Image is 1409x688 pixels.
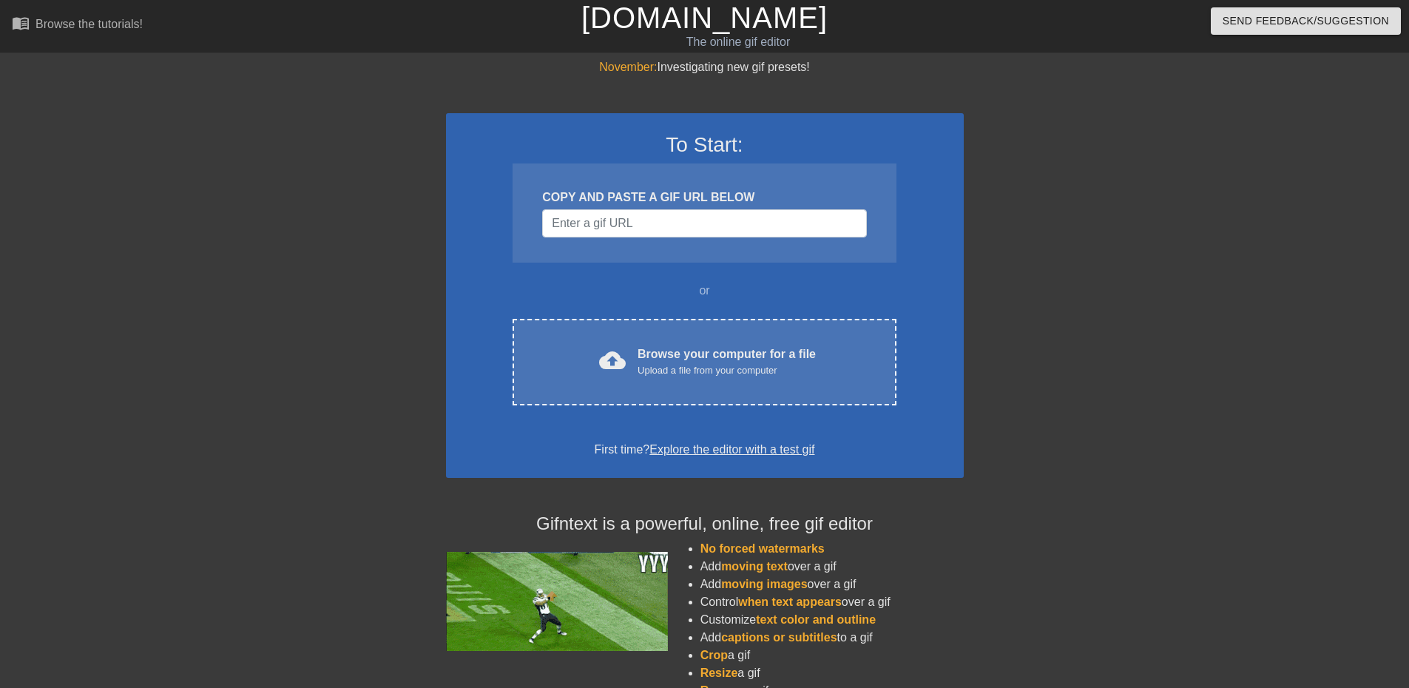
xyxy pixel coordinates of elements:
[700,611,964,629] li: Customize
[599,61,657,73] span: November:
[446,552,668,651] img: football_small.gif
[599,347,626,374] span: cloud_upload
[700,647,964,664] li: a gif
[649,443,814,456] a: Explore the editor with a test gif
[700,667,738,679] span: Resize
[638,345,816,378] div: Browse your computer for a file
[721,560,788,573] span: moving text
[700,593,964,611] li: Control over a gif
[721,631,837,644] span: captions or subtitles
[1211,7,1401,35] button: Send Feedback/Suggestion
[638,363,816,378] div: Upload a file from your computer
[738,596,842,608] span: when text appears
[1223,12,1389,30] span: Send Feedback/Suggestion
[700,558,964,576] li: Add over a gif
[721,578,807,590] span: moving images
[542,189,866,206] div: COPY AND PASTE A GIF URL BELOW
[446,58,964,76] div: Investigating new gif presets!
[581,1,828,34] a: [DOMAIN_NAME]
[12,14,143,37] a: Browse the tutorials!
[465,132,945,158] h3: To Start:
[446,513,964,535] h4: Gifntext is a powerful, online, free gif editor
[484,282,925,300] div: or
[465,441,945,459] div: First time?
[700,576,964,593] li: Add over a gif
[700,649,728,661] span: Crop
[12,14,30,32] span: menu_book
[477,33,999,51] div: The online gif editor
[756,613,876,626] span: text color and outline
[700,629,964,647] li: Add to a gif
[700,542,825,555] span: No forced watermarks
[36,18,143,30] div: Browse the tutorials!
[542,209,866,237] input: Username
[700,664,964,682] li: a gif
